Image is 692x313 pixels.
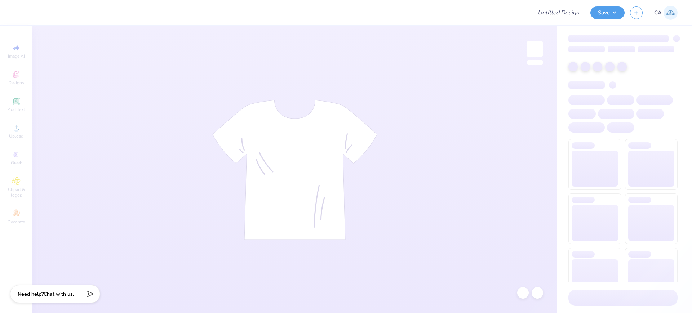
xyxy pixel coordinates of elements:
a: CA [654,6,678,20]
span: Chat with us. [44,291,74,298]
img: Chollene Anne Aranda [664,6,678,20]
img: tee-skeleton.svg [212,100,377,240]
strong: Need help? [18,291,44,298]
span: CA [654,9,662,17]
button: Save [590,6,625,19]
input: Untitled Design [532,5,585,20]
